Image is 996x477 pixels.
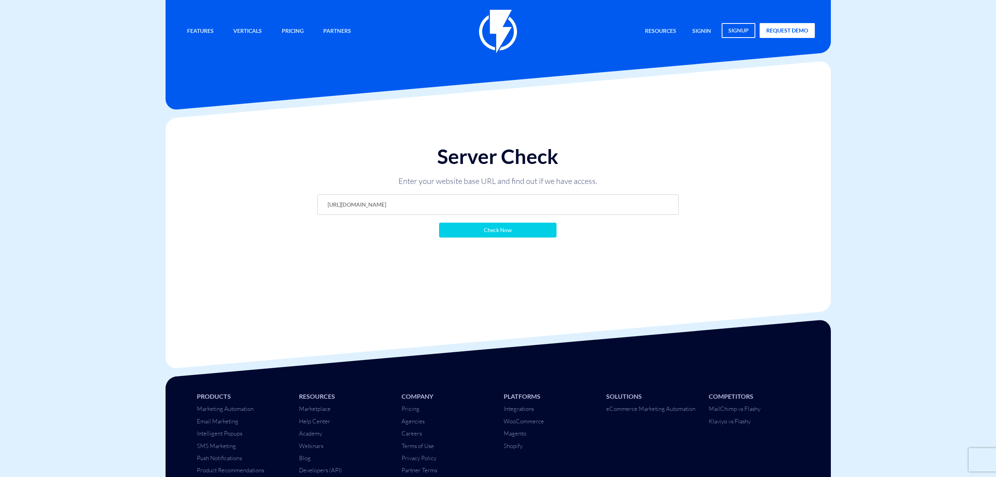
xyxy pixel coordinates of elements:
[402,418,425,425] a: Agencies
[299,405,331,412] a: Marketplace
[299,466,342,474] a: Developers (API)
[181,23,220,40] a: Features
[197,430,242,437] a: Intelligent Popups
[299,430,322,437] a: Academy
[504,392,594,401] li: Platforms
[197,392,288,401] li: Products
[402,466,437,474] a: Partner Terms
[402,405,420,412] a: Pricing
[504,418,544,425] a: WooCommerce
[402,392,492,401] li: Company
[197,442,236,450] a: SMS Marketing
[606,405,695,412] a: eCommerce Marketing Automation
[299,392,390,401] li: Resources
[227,23,268,40] a: Verticals
[197,405,254,412] a: Marketing Automation
[709,418,751,425] a: Klaviyo vs Flashy
[606,392,697,401] li: Solutions
[299,454,311,462] a: Blog
[299,442,323,450] a: Webinars
[722,23,755,38] a: signup
[402,430,422,437] a: Careers
[402,454,436,462] a: Privacy Policy
[504,442,522,450] a: Shopify
[197,418,238,425] a: Email Marketing
[197,466,264,474] a: Product Recommendations
[380,176,615,187] p: Enter your website base URL and find out if we have access.
[317,194,679,215] input: URL ADDRESS
[504,430,526,437] a: Magento
[402,442,434,450] a: Terms of Use
[317,23,357,40] a: Partners
[504,405,534,412] a: Integrations
[709,405,760,412] a: MailChimp vs Flashy
[299,418,330,425] a: Help Center
[760,23,815,38] a: request demo
[197,454,242,462] a: Push Notifications
[639,23,682,40] a: Resources
[317,145,679,167] h1: Server Check
[439,223,557,238] input: Check Now
[276,23,310,40] a: Pricing
[709,392,800,401] li: Competitors
[686,23,717,40] a: signin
